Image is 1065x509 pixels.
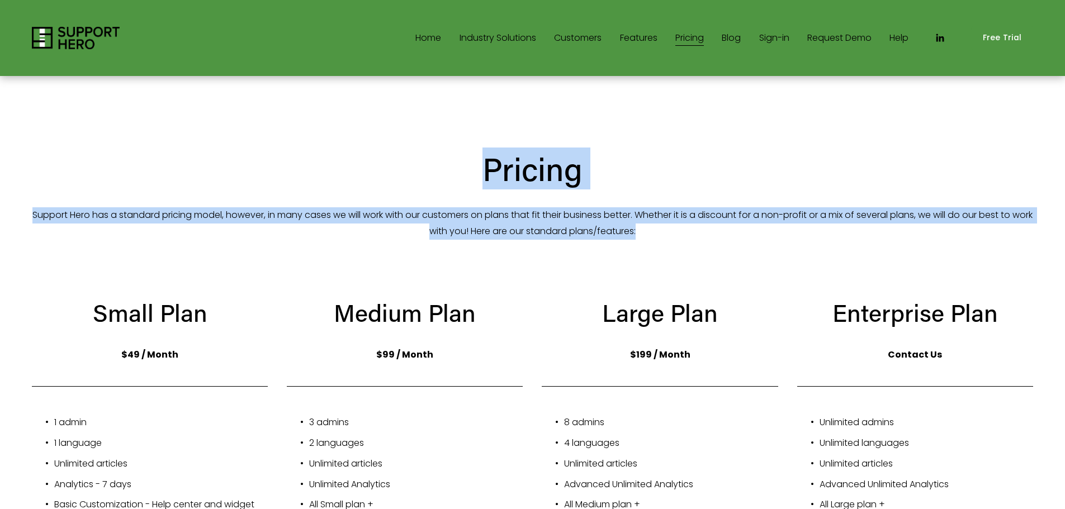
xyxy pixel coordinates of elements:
strong: Contact Us [888,348,942,361]
h3: Small Plan [32,297,268,329]
p: Unlimited articles [309,456,523,472]
h3: Large Plan [542,297,778,329]
p: Unlimited Analytics [309,477,523,493]
p: Advanced Unlimited Analytics [820,477,1033,493]
a: Blog [722,29,741,47]
a: Home [415,29,441,47]
a: Sign-in [759,29,789,47]
p: 1 admin [54,415,268,431]
a: LinkedIn [934,32,945,44]
span: Industry Solutions [460,30,536,46]
a: folder dropdown [460,29,536,47]
p: 1 language [54,435,268,451]
img: Support Hero [32,27,120,49]
strong: $99 / Month [376,348,433,361]
p: 2 languages [309,435,523,451]
p: Unlimited articles [54,456,268,472]
p: Support Hero has a standard pricing model, however, in many cases we will work with our customers... [32,207,1033,240]
h3: Medium Plan [287,297,523,329]
a: Request Demo [807,29,872,47]
p: Unlimited articles [564,456,778,472]
p: Unlimited articles [820,456,1033,472]
h3: Enterprise Plan [797,297,1033,329]
p: 8 admins [564,415,778,431]
p: 4 languages [564,435,778,451]
a: Features [620,29,657,47]
p: 3 admins [309,415,523,431]
a: Pricing [675,29,704,47]
a: Customers [554,29,602,47]
a: Free Trial [971,26,1033,51]
h2: Pricing [32,148,1033,189]
strong: $49 / Month [121,348,178,361]
a: Help [889,29,908,47]
p: Unlimited languages [820,435,1033,451]
p: Analytics - 7 days [54,477,268,493]
p: Unlimited admins [820,415,1033,431]
p: Advanced Unlimited Analytics [564,477,778,493]
strong: $199 / Month [630,348,690,361]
